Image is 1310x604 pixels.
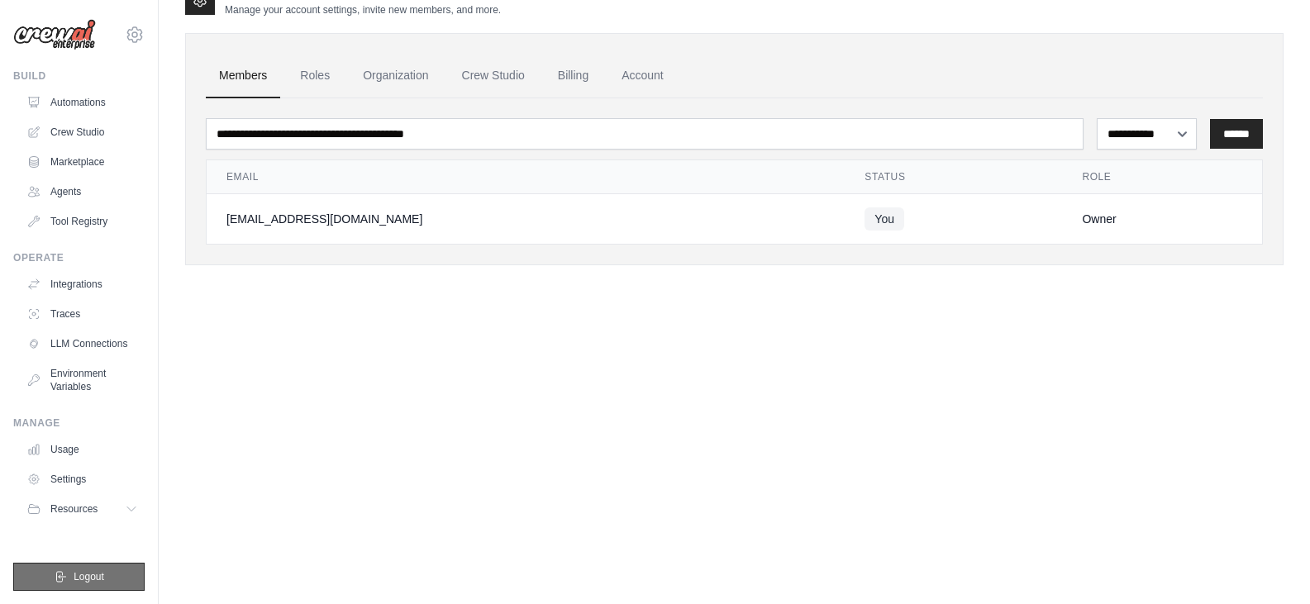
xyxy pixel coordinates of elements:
[50,502,98,516] span: Resources
[20,436,145,463] a: Usage
[225,3,501,17] p: Manage your account settings, invite new members, and more.
[13,69,145,83] div: Build
[20,149,145,175] a: Marketplace
[13,416,145,430] div: Manage
[20,331,145,357] a: LLM Connections
[13,19,96,50] img: Logo
[13,251,145,264] div: Operate
[226,211,825,227] div: [EMAIL_ADDRESS][DOMAIN_NAME]
[20,208,145,235] a: Tool Registry
[207,160,845,194] th: Email
[13,563,145,591] button: Logout
[287,54,343,98] a: Roles
[20,178,145,205] a: Agents
[545,54,602,98] a: Billing
[20,496,145,522] button: Resources
[608,54,677,98] a: Account
[74,570,104,583] span: Logout
[845,160,1062,194] th: Status
[20,301,145,327] a: Traces
[865,207,904,231] span: You
[20,89,145,116] a: Automations
[449,54,538,98] a: Crew Studio
[20,360,145,400] a: Environment Variables
[20,466,145,492] a: Settings
[1062,160,1262,194] th: Role
[20,119,145,145] a: Crew Studio
[350,54,441,98] a: Organization
[20,271,145,297] a: Integrations
[1082,211,1242,227] div: Owner
[206,54,280,98] a: Members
